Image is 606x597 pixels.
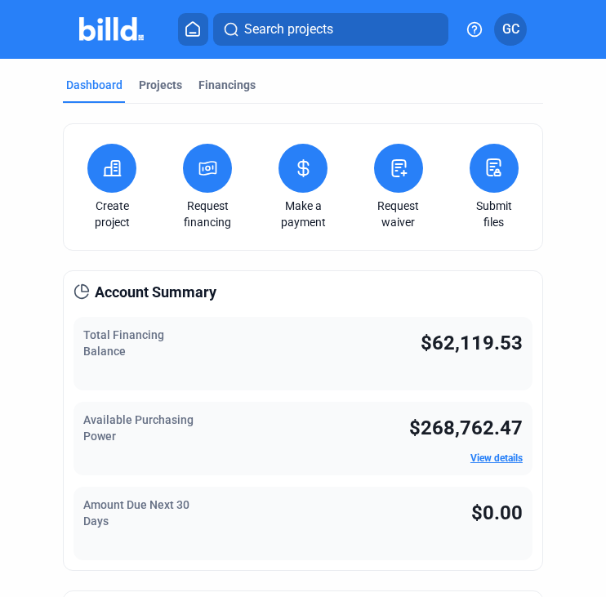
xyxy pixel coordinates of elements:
a: Request financing [179,198,236,230]
div: Projects [139,77,182,93]
span: Search projects [244,20,333,39]
span: Account Summary [95,281,216,304]
span: $268,762.47 [409,417,523,439]
span: $0.00 [471,501,523,524]
span: GC [502,20,519,39]
div: Dashboard [66,77,123,93]
span: Available Purchasing Power [83,413,194,443]
img: Billd Company Logo [79,17,144,41]
div: Financings [198,77,256,93]
span: Amount Due Next 30 Days [83,498,189,528]
a: Submit files [466,198,523,230]
a: Request waiver [370,198,427,230]
button: Search projects [213,13,449,46]
a: View details [470,452,523,464]
span: Total Financing Balance [83,328,164,358]
span: $62,119.53 [421,332,523,354]
a: Create project [83,198,140,230]
button: GC [494,13,527,46]
a: Make a payment [274,198,332,230]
